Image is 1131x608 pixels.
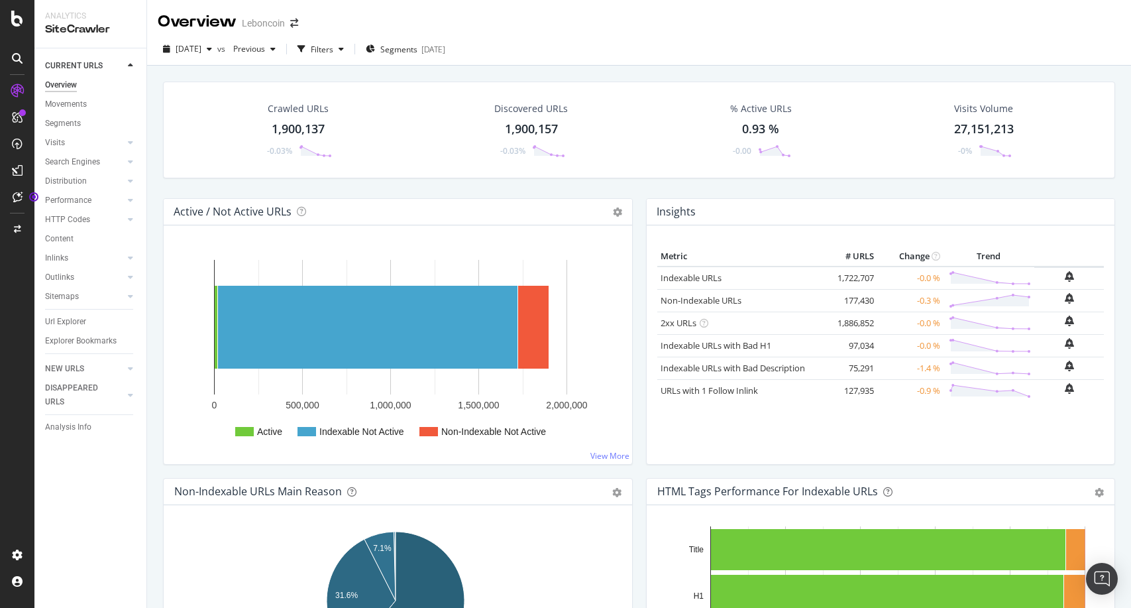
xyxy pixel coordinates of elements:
[45,420,91,434] div: Analysis Info
[335,591,358,600] text: 31.6%
[311,44,333,55] div: Filters
[28,191,40,203] div: Tooltip anchor
[319,426,404,437] text: Indexable Not Active
[612,488,621,497] div: gear
[45,362,124,376] a: NEW URLS
[45,117,137,131] a: Segments
[268,102,329,115] div: Crawled URLs
[45,78,137,92] a: Overview
[228,43,265,54] span: Previous
[45,251,124,265] a: Inlinks
[176,43,201,54] span: 2025 Aug. 26th
[45,334,117,348] div: Explorer Bookmarks
[45,213,90,227] div: HTTP Codes
[45,174,87,188] div: Distribution
[45,271,124,284] a: Outlinks
[943,247,1034,267] th: Trend
[730,102,792,115] div: % Active URLs
[613,208,622,217] i: Options
[45,213,124,227] a: HTTP Codes
[693,591,704,601] text: H1
[272,121,325,138] div: 1,900,137
[158,11,237,33] div: Overview
[657,485,878,498] div: HTML Tags Performance for Indexable URLs
[228,38,281,60] button: Previous
[45,334,137,348] a: Explorer Bookmarks
[1065,316,1074,326] div: bell-plus
[45,155,124,169] a: Search Engines
[1065,271,1074,282] div: bell-plus
[45,59,103,73] div: CURRENT URLS
[824,289,877,312] td: 177,430
[877,247,943,267] th: Change
[45,136,65,150] div: Visits
[661,385,758,396] a: URLs with 1 Follow Inlink
[45,78,77,92] div: Overview
[45,232,137,246] a: Content
[1065,383,1074,394] div: bell-plus
[45,174,124,188] a: Distribution
[824,379,877,402] td: 127,935
[661,362,805,374] a: Indexable URLs with Bad Description
[45,381,112,409] div: DISAPPEARED URLS
[45,290,124,304] a: Sitemaps
[45,155,100,169] div: Search Engines
[45,22,136,37] div: SiteCrawler
[877,379,943,402] td: -0.9 %
[380,44,417,55] span: Segments
[292,38,349,60] button: Filters
[500,145,525,156] div: -0.03%
[1065,361,1074,371] div: bell-plus
[657,203,696,221] h4: Insights
[1086,563,1118,595] div: Open Intercom Messenger
[958,145,972,156] div: -0%
[824,357,877,379] td: 75,291
[505,121,558,138] div: 1,900,157
[877,267,943,290] td: -0.0 %
[546,400,587,410] text: 2,000,000
[45,117,81,131] div: Segments
[661,272,722,284] a: Indexable URLs
[742,121,779,138] div: 0.93 %
[45,271,74,284] div: Outlinks
[45,420,137,434] a: Analysis Info
[733,145,751,156] div: -0.00
[824,312,877,334] td: 1,886,852
[421,44,445,55] div: [DATE]
[45,381,124,409] a: DISAPPEARED URLS
[45,362,84,376] div: NEW URLS
[360,38,451,60] button: Segments[DATE]
[824,247,877,267] th: # URLS
[954,121,1014,138] div: 27,151,213
[441,426,546,437] text: Non-Indexable Not Active
[174,203,292,221] h4: Active / Not Active URLs
[45,136,124,150] a: Visits
[217,43,228,54] span: vs
[267,145,292,156] div: -0.03%
[688,545,704,554] text: Title
[174,485,342,498] div: Non-Indexable URLs Main Reason
[242,17,285,30] div: Leboncoin
[1095,488,1104,497] div: gear
[45,315,86,329] div: Url Explorer
[824,267,877,290] td: 1,722,707
[45,194,124,208] a: Performance
[45,315,137,329] a: Url Explorer
[494,102,568,115] div: Discovered URLs
[45,97,137,111] a: Movements
[212,400,217,410] text: 0
[45,290,79,304] div: Sitemaps
[158,38,217,60] button: [DATE]
[1065,293,1074,304] div: bell-plus
[174,247,616,454] svg: A chart.
[590,450,629,461] a: View More
[954,102,1013,115] div: Visits Volume
[45,11,136,22] div: Analytics
[458,400,499,410] text: 1,500,000
[370,400,411,410] text: 1,000,000
[45,251,68,265] div: Inlinks
[286,400,319,410] text: 500,000
[373,544,392,553] text: 7.1%
[657,247,824,267] th: Metric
